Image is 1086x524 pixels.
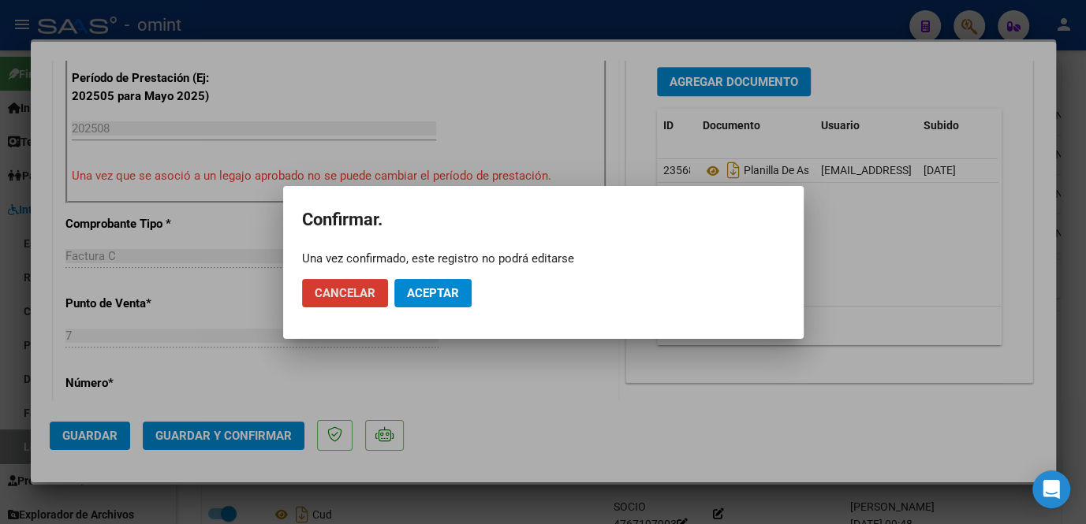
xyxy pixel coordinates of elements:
[302,279,388,307] button: Cancelar
[407,286,459,300] span: Aceptar
[302,205,785,235] h2: Confirmar.
[1032,470,1070,508] div: Open Intercom Messenger
[302,251,785,266] div: Una vez confirmado, este registro no podrá editarse
[394,279,472,307] button: Aceptar
[315,286,375,300] span: Cancelar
